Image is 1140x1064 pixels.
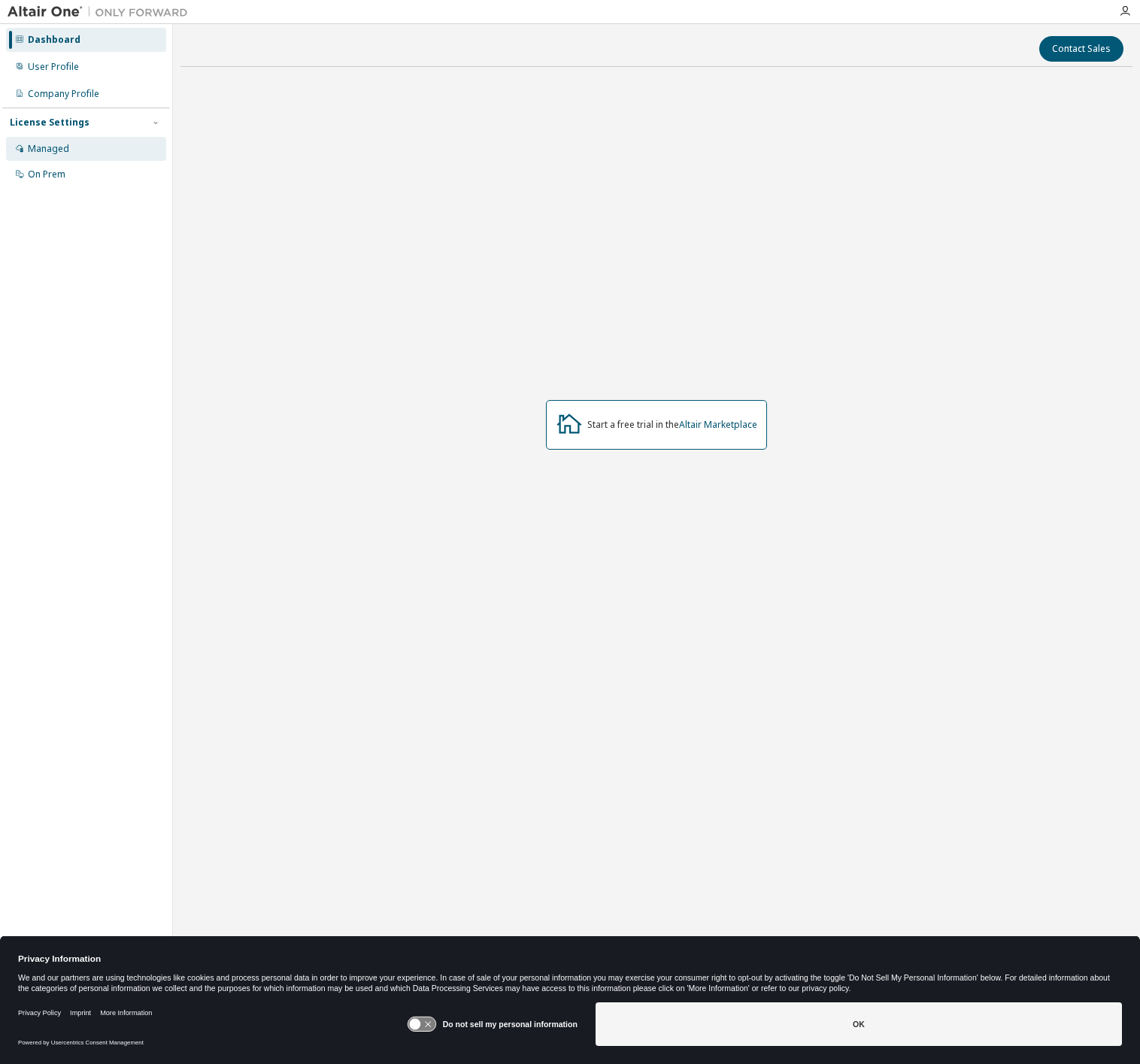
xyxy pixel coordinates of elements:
button: Contact Sales [1039,36,1123,62]
div: Company Profile [28,88,99,100]
a: Altair Marketplace [679,418,757,431]
div: License Settings [10,117,89,129]
div: Start a free trial in the [587,419,757,431]
img: Altair One [8,5,196,20]
div: User Profile [28,61,79,73]
div: Dashboard [28,34,80,46]
div: Managed [28,143,69,155]
div: On Prem [28,168,65,180]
